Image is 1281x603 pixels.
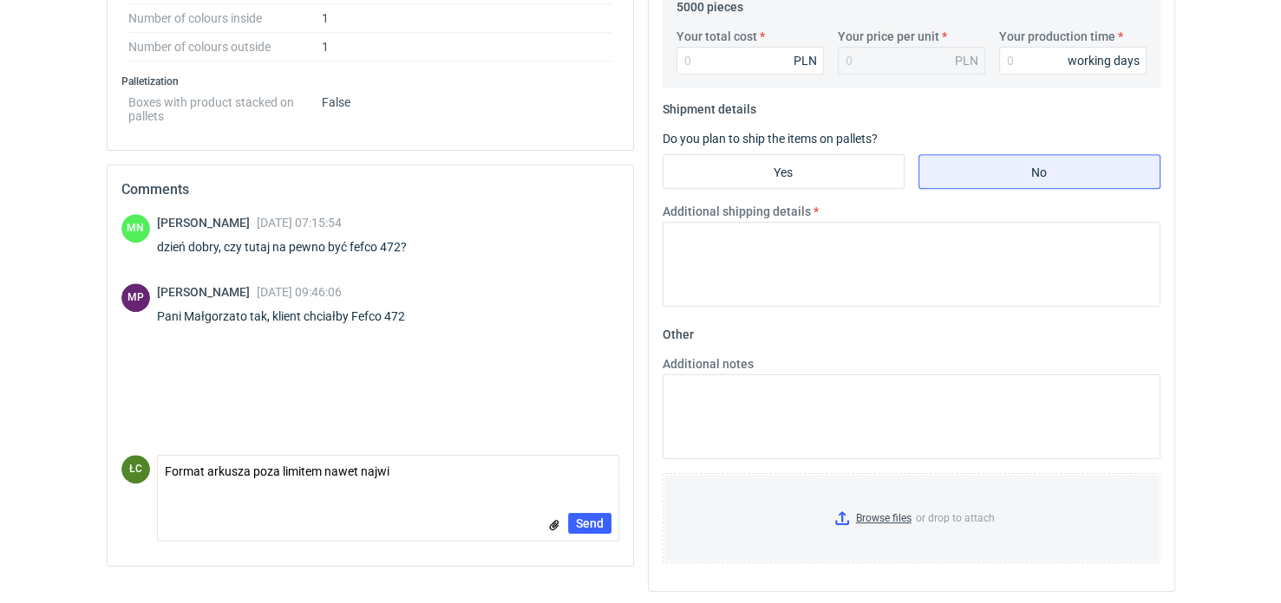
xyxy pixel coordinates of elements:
dd: 1 [322,33,612,62]
div: PLN [794,52,817,69]
div: dzień dobry, czy tutaj na pewno być fefco 472? [157,238,428,256]
label: or drop to attach [663,474,1160,562]
label: Your total cost [676,28,757,45]
dd: 1 [322,4,612,33]
div: Michał Palasek [121,283,150,312]
label: No [918,154,1160,189]
input: 0 [999,47,1147,75]
textarea: Format arkusza poza limitem nawet najwi [158,456,618,492]
dt: Boxes with product stacked on pallets [128,88,322,123]
label: Yes [663,154,905,189]
div: Małgorzata Nowotna [121,214,150,243]
label: Your production time [999,28,1115,45]
figcaption: MP [121,283,150,312]
label: Do you plan to ship the items on pallets? [663,132,878,146]
label: Additional shipping details [663,203,811,220]
legend: Other [663,321,694,341]
dt: Number of colours inside [128,4,322,33]
legend: Shipment details [663,95,756,116]
span: [PERSON_NAME] [157,216,257,230]
h2: Comments [121,179,619,200]
div: PLN [955,52,978,69]
dt: Number of colours outside [128,33,322,62]
div: Pani Małgorzato tak, klient chciałby Fefco 472 [157,308,426,325]
div: working days [1068,52,1140,69]
span: [DATE] 07:15:54 [257,216,342,230]
span: Send [576,517,604,529]
span: [DATE] 09:46:06 [257,285,342,299]
label: Your price per unit [838,28,939,45]
span: [PERSON_NAME] [157,285,257,299]
figcaption: ŁC [121,455,150,483]
label: Additional notes [663,355,754,373]
figcaption: MN [121,214,150,243]
input: 0 [676,47,824,75]
div: Łukasz Czaprański [121,455,150,483]
button: Send [568,513,611,534]
dd: False [322,88,612,123]
h3: Palletization [121,75,619,88]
